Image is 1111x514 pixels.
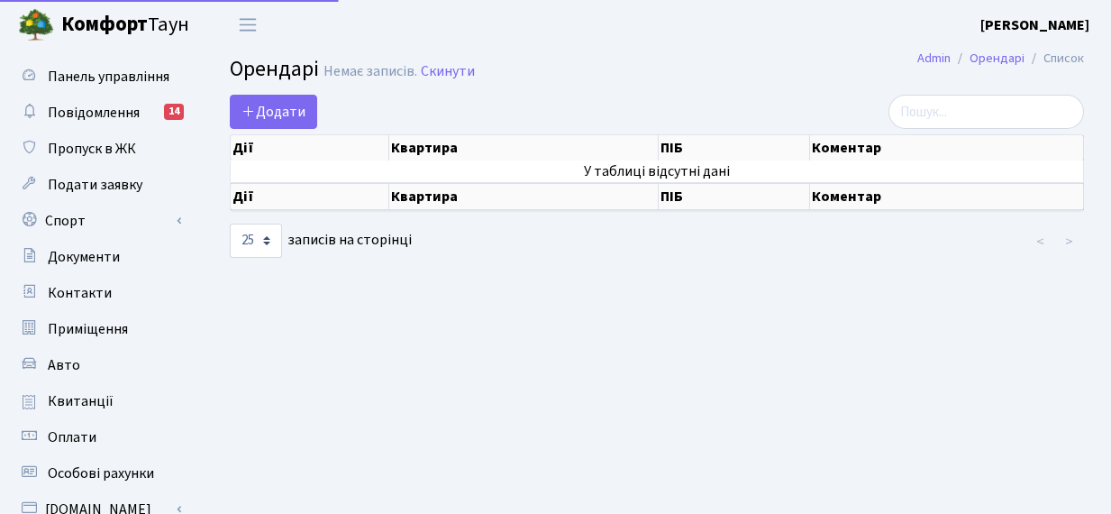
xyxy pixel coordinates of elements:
[230,224,412,258] label: записів на сторінці
[230,53,319,85] span: Орендарі
[421,63,475,80] a: Скинути
[810,183,1084,210] th: Коментар
[659,183,810,210] th: ПІБ
[970,49,1024,68] a: Орендарі
[61,10,148,39] b: Комфорт
[9,383,189,419] a: Квитанції
[164,104,184,120] div: 14
[18,7,54,43] img: logo.png
[225,10,270,40] button: Переключити навігацію
[48,464,154,483] span: Особові рахунки
[231,135,389,161] th: Дії
[9,95,189,131] a: Повідомлення14
[9,239,189,275] a: Документи
[9,131,189,167] a: Пропуск в ЖК
[241,102,305,122] span: Додати
[48,67,169,87] span: Панель управління
[48,355,80,375] span: Авто
[48,391,114,411] span: Квитанції
[323,63,417,80] div: Немає записів.
[230,95,317,129] a: Додати
[48,247,120,267] span: Документи
[231,183,389,210] th: Дії
[9,455,189,491] a: Особові рахунки
[9,311,189,347] a: Приміщення
[230,224,282,258] select: записів на сторінці
[659,135,810,161] th: ПІБ
[48,103,140,123] span: Повідомлення
[890,40,1111,78] nav: breadcrumb
[9,347,189,383] a: Авто
[48,139,136,159] span: Пропуск в ЖК
[9,275,189,311] a: Контакти
[389,183,659,210] th: Квартира
[48,175,142,195] span: Подати заявку
[231,161,1084,182] td: У таблиці відсутні дані
[810,135,1084,161] th: Коментар
[389,135,659,161] th: Квартира
[48,283,112,303] span: Контакти
[980,14,1089,36] a: [PERSON_NAME]
[48,319,128,339] span: Приміщення
[9,203,189,239] a: Спорт
[9,59,189,95] a: Панель управління
[9,419,189,455] a: Оплати
[1024,49,1084,69] li: Список
[9,167,189,203] a: Подати заявку
[980,15,1089,35] b: [PERSON_NAME]
[917,49,951,68] a: Admin
[48,427,96,447] span: Оплати
[61,10,189,41] span: Таун
[888,95,1084,129] input: Пошук...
